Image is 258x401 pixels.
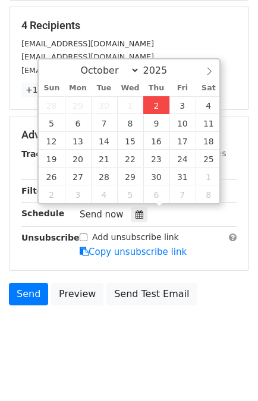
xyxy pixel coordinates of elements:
span: October 7, 2025 [91,114,117,132]
span: October 16, 2025 [143,132,169,150]
span: November 1, 2025 [196,168,222,185]
span: Wed [117,84,143,92]
small: [EMAIL_ADDRESS][DOMAIN_NAME] [21,66,154,75]
span: October 4, 2025 [196,96,222,114]
span: October 10, 2025 [169,114,196,132]
span: October 20, 2025 [65,150,91,168]
span: October 30, 2025 [143,168,169,185]
span: Fri [169,84,196,92]
span: October 21, 2025 [91,150,117,168]
h5: Advanced [21,128,237,141]
span: October 3, 2025 [169,96,196,114]
strong: Schedule [21,209,64,218]
span: October 18, 2025 [196,132,222,150]
input: Year [140,65,183,76]
span: October 9, 2025 [143,114,169,132]
span: October 6, 2025 [65,114,91,132]
span: October 1, 2025 [117,96,143,114]
span: September 29, 2025 [65,96,91,114]
span: October 8, 2025 [117,114,143,132]
span: November 8, 2025 [196,185,222,203]
span: October 25, 2025 [196,150,222,168]
span: October 14, 2025 [91,132,117,150]
a: Preview [51,283,103,305]
span: October 27, 2025 [65,168,91,185]
span: October 28, 2025 [91,168,117,185]
a: Send Test Email [106,283,197,305]
strong: Filters [21,186,52,195]
span: October 13, 2025 [65,132,91,150]
strong: Unsubscribe [21,233,80,242]
span: October 31, 2025 [169,168,196,185]
span: Mon [65,84,91,92]
span: October 29, 2025 [117,168,143,185]
span: September 28, 2025 [39,96,65,114]
span: October 15, 2025 [117,132,143,150]
span: October 23, 2025 [143,150,169,168]
span: Send now [80,209,124,220]
a: Send [9,283,48,305]
span: November 4, 2025 [91,185,117,203]
span: September 30, 2025 [91,96,117,114]
span: October 12, 2025 [39,132,65,150]
span: Tue [91,84,117,92]
a: Copy unsubscribe link [80,247,187,257]
span: Sun [39,84,65,92]
span: October 2, 2025 [143,96,169,114]
small: [EMAIL_ADDRESS][DOMAIN_NAME] [21,52,154,61]
span: Thu [143,84,169,92]
strong: Tracking [21,149,61,159]
h5: 4 Recipients [21,19,237,32]
span: November 6, 2025 [143,185,169,203]
small: [EMAIL_ADDRESS][DOMAIN_NAME] [21,39,154,48]
span: November 3, 2025 [65,185,91,203]
span: October 17, 2025 [169,132,196,150]
a: +1 more [21,83,66,97]
span: October 5, 2025 [39,114,65,132]
label: Add unsubscribe link [92,231,179,244]
iframe: Chat Widget [199,344,258,401]
span: October 19, 2025 [39,150,65,168]
span: October 24, 2025 [169,150,196,168]
span: Sat [196,84,222,92]
span: November 2, 2025 [39,185,65,203]
span: October 22, 2025 [117,150,143,168]
span: November 5, 2025 [117,185,143,203]
span: October 26, 2025 [39,168,65,185]
span: October 11, 2025 [196,114,222,132]
span: November 7, 2025 [169,185,196,203]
